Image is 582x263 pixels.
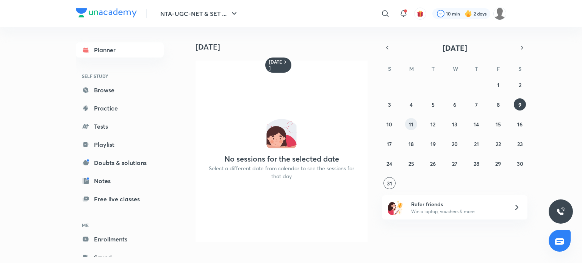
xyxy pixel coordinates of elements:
[410,101,413,108] abbr: August 4, 2025
[383,138,396,150] button: August 17, 2025
[495,160,501,167] abbr: August 29, 2025
[76,42,164,58] a: Planner
[449,98,461,110] button: August 6, 2025
[430,140,436,148] abbr: August 19, 2025
[405,118,417,130] button: August 11, 2025
[386,160,392,167] abbr: August 24, 2025
[405,157,417,170] button: August 25, 2025
[518,101,521,108] abbr: August 9, 2025
[393,42,517,53] button: [DATE]
[514,118,526,130] button: August 16, 2025
[470,98,482,110] button: August 7, 2025
[474,140,479,148] abbr: August 21, 2025
[496,121,501,128] abbr: August 15, 2025
[76,101,164,116] a: Practice
[388,200,403,215] img: referral
[76,82,164,98] a: Browse
[556,207,565,216] img: ttu
[514,98,526,110] button: August 9, 2025
[497,81,499,89] abbr: August 1, 2025
[449,138,461,150] button: August 20, 2025
[492,138,504,150] button: August 22, 2025
[383,118,396,130] button: August 10, 2025
[386,121,392,128] abbr: August 10, 2025
[452,121,457,128] abbr: August 13, 2025
[76,155,164,170] a: Doubts & solutions
[517,160,523,167] abbr: August 30, 2025
[427,157,439,170] button: August 26, 2025
[430,160,436,167] abbr: August 26, 2025
[474,160,479,167] abbr: August 28, 2025
[430,121,435,128] abbr: August 12, 2025
[411,200,504,208] h6: Refer friends
[383,98,396,110] button: August 3, 2025
[465,10,472,17] img: streak
[417,10,424,17] img: avatar
[492,98,504,110] button: August 8, 2025
[453,65,458,72] abbr: Wednesday
[427,98,439,110] button: August 5, 2025
[156,6,243,21] button: NTA-UGC-NET & SET ...
[76,232,164,247] a: Enrollments
[76,8,137,19] a: Company Logo
[514,157,526,170] button: August 30, 2025
[76,70,164,82] h6: SELF STUDY
[432,101,435,108] abbr: August 5, 2025
[492,118,504,130] button: August 15, 2025
[387,140,392,148] abbr: August 17, 2025
[496,140,501,148] abbr: August 22, 2025
[269,59,282,71] h6: [DATE]
[405,98,417,110] button: August 4, 2025
[408,140,414,148] abbr: August 18, 2025
[470,157,482,170] button: August 28, 2025
[196,42,374,51] h4: [DATE]
[475,101,478,108] abbr: August 7, 2025
[205,164,358,180] p: Select a different date from calendar to see the sessions for that day
[470,138,482,150] button: August 21, 2025
[492,157,504,170] button: August 29, 2025
[517,121,523,128] abbr: August 16, 2025
[409,65,414,72] abbr: Monday
[427,118,439,130] button: August 12, 2025
[383,157,396,170] button: August 24, 2025
[514,79,526,91] button: August 2, 2025
[408,160,414,167] abbr: August 25, 2025
[493,7,506,20] img: Vinayak Rana
[387,180,392,187] abbr: August 31, 2025
[76,8,137,17] img: Company Logo
[452,160,457,167] abbr: August 27, 2025
[388,65,391,72] abbr: Sunday
[475,65,478,72] abbr: Thursday
[517,140,523,148] abbr: August 23, 2025
[427,138,439,150] button: August 19, 2025
[449,118,461,130] button: August 13, 2025
[224,154,339,163] h4: No sessions for the selected date
[414,8,426,20] button: avatar
[449,157,461,170] button: August 27, 2025
[474,121,479,128] abbr: August 14, 2025
[470,118,482,130] button: August 14, 2025
[497,65,500,72] abbr: Friday
[432,65,435,72] abbr: Tuesday
[76,173,164,188] a: Notes
[76,119,164,134] a: Tests
[519,81,521,89] abbr: August 2, 2025
[76,219,164,232] h6: ME
[411,208,504,215] p: Win a laptop, vouchers & more
[518,65,521,72] abbr: Saturday
[452,140,458,148] abbr: August 20, 2025
[437,10,444,17] img: check rounded
[76,191,164,207] a: Free live classes
[388,101,391,108] abbr: August 3, 2025
[514,138,526,150] button: August 23, 2025
[383,177,396,189] button: August 31, 2025
[409,121,413,128] abbr: August 11, 2025
[443,43,467,53] span: [DATE]
[76,137,164,152] a: Playlist
[497,101,500,108] abbr: August 8, 2025
[453,101,456,108] abbr: August 6, 2025
[405,138,417,150] button: August 18, 2025
[492,79,504,91] button: August 1, 2025
[266,118,297,148] img: No events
